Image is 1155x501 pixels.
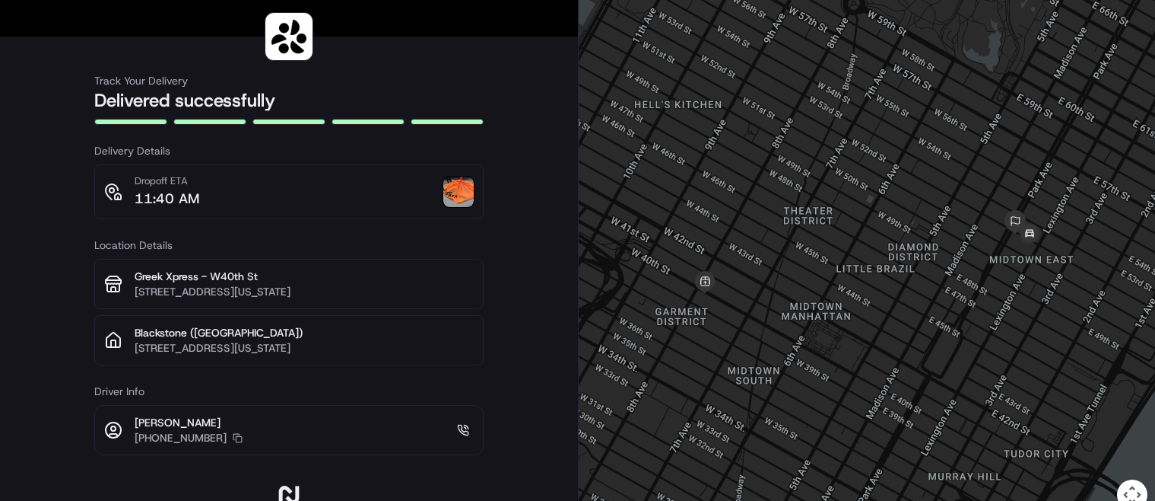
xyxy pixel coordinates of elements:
p: [STREET_ADDRESS][US_STATE] [135,284,474,299]
p: Dropoff ETA [135,174,199,188]
p: Greek Xpress - W40th St [135,269,474,284]
p: [PHONE_NUMBER] [135,430,227,445]
img: logo-public_tracking_screen-Sharebite-1703187580717.png [268,16,309,57]
p: Blackstone ([GEOGRAPHIC_DATA]) [135,325,474,340]
h3: Driver Info [94,384,484,399]
h3: Delivery Details [94,143,484,158]
p: [PERSON_NAME] [135,415,243,430]
h2: Delivered successfully [94,88,484,113]
h3: Track Your Delivery [94,73,484,88]
h3: Location Details [94,238,484,253]
p: [STREET_ADDRESS][US_STATE] [135,340,474,356]
p: 11:40 AM [135,188,199,209]
img: photo_proof_of_delivery image [443,177,474,207]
